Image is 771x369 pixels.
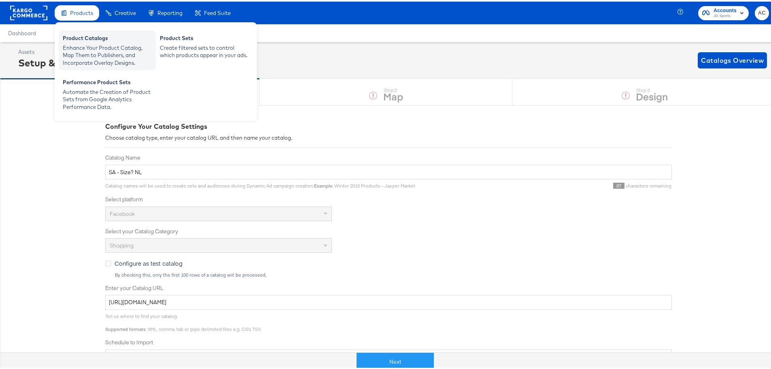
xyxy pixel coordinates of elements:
strong: Example [314,181,332,187]
span: Configure as test catalog [115,258,183,266]
div: Configure Your Catalog Settings [105,120,672,130]
span: Facebook [110,209,135,216]
span: Reporting [157,8,183,15]
span: AC [758,7,766,16]
span: Shopping [110,240,134,247]
span: Products [70,8,93,15]
span: Catalog names will be used to create sets and audiences during Dynamic Ad campaign creation. : Wi... [105,181,415,187]
a: Dashboard [8,28,36,35]
label: Select platform [105,194,672,202]
button: AC [755,4,769,19]
button: Catalogs Overview [698,51,767,67]
span: Creative [115,8,136,15]
div: Choose catalog type, enter your catalog URL and then name your catalog. [105,132,672,140]
button: AccountsJD Sports [698,4,749,19]
div: By checking this, only the first 100 rows of a catalog will be processed. [115,271,672,276]
span: Feed Suite [204,8,231,15]
input: Name your catalog e.g. My Dynamic Product Catalog [105,163,672,178]
strong: Supported formats [105,324,146,331]
span: Accounts [714,5,737,13]
div: Setup & Map Catalog [18,54,120,68]
label: Select your Catalog Category [105,226,672,234]
input: Enter Catalog URL, e.g. http://www.example.com/products.xml [105,293,672,308]
label: Schedule to Import [105,337,672,345]
div: characters remaining [415,181,672,188]
span: Catalogs Overview [701,53,764,64]
label: Catalog Name [105,152,672,160]
span: Tell us where to find your catalog. : XML, comma, tab or pipe delimited files e.g. CSV, TSV. [105,311,261,331]
span: JD Sports [714,11,737,18]
span: 87 [613,181,624,187]
label: Enter your Catalog URL [105,283,672,290]
div: Assets [18,47,120,54]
